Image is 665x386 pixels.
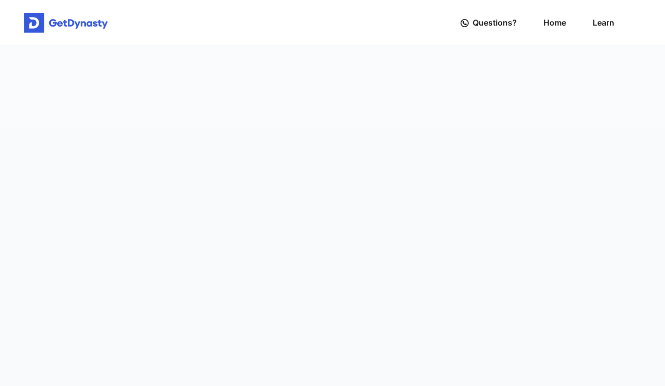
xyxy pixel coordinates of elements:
a: Learn [593,9,614,37]
img: Get started for free with Dynasty Trust Company [24,13,108,33]
span: Questions? [473,14,517,32]
a: Questions? [461,9,517,37]
a: Home [543,9,566,37]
